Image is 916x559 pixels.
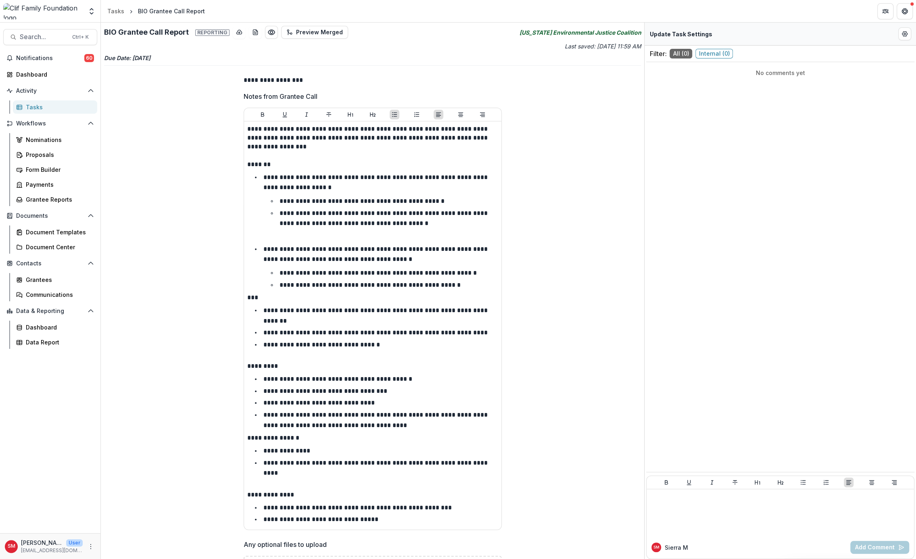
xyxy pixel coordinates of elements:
button: Get Help [897,3,913,19]
div: Nominations [26,136,91,144]
a: Dashboard [13,321,97,334]
a: Tasks [13,100,97,114]
a: Nominations [13,133,97,146]
button: Search... [3,29,97,45]
div: BIO Grantee Call Report [138,7,205,15]
p: Any optional files to upload [244,540,327,549]
button: Heading 1 [346,110,355,119]
button: Open Workflows [3,117,97,130]
span: Notifications [16,55,84,62]
button: Bold [258,110,267,119]
button: Bullet List [390,110,399,119]
button: Add Comment [850,541,909,554]
div: Ctrl + K [71,33,90,42]
button: download-word-button [249,26,262,39]
a: Form Builder [13,163,97,176]
button: More [86,542,96,551]
button: Align Center [867,478,876,487]
div: Grantee Reports [26,195,91,204]
button: Open Contacts [3,257,97,270]
button: download-button [233,26,246,39]
div: Form Builder [26,165,91,174]
button: Open Data & Reporting [3,305,97,317]
div: Dashboard [26,323,91,332]
button: Ordered List [821,478,831,487]
button: Edit Form Settings [898,27,911,40]
a: Tasks [104,5,127,17]
button: Bold [661,478,671,487]
div: Proposals [26,150,91,159]
button: Underline [684,478,694,487]
button: Open Activity [3,84,97,97]
nav: breadcrumb [104,5,208,17]
button: Strike [730,478,740,487]
button: Heading 2 [776,478,785,487]
a: Grantee Reports [13,193,97,206]
p: Notes from Grantee Call [244,92,317,101]
div: Grantees [26,275,91,284]
a: Communications [13,288,97,301]
div: Communications [26,290,91,299]
a: Document Center [13,240,97,254]
p: [EMAIL_ADDRESS][DOMAIN_NAME] [21,547,83,554]
p: Sierra M [664,543,688,552]
button: Align Left [844,478,853,487]
span: Contacts [16,260,84,267]
p: Due Date: [DATE] [104,54,641,62]
span: 60 [84,54,94,62]
span: Activity [16,88,84,94]
button: Ordered List [412,110,421,119]
div: Tasks [107,7,124,15]
a: Payments [13,178,97,191]
div: Data Report [26,338,91,346]
button: Open Documents [3,209,97,222]
button: Align Center [456,110,465,119]
button: Notifications60 [3,52,97,65]
h2: BIO Grantee Call Report [104,28,230,37]
div: Dashboard [16,70,91,79]
a: Dashboard [3,68,97,81]
button: Align Right [478,110,487,119]
button: Italicize [707,478,717,487]
div: Sierra Martinez [8,544,15,549]
button: Bullet List [798,478,808,487]
span: All ( 0 ) [670,49,692,58]
p: User [66,539,83,546]
span: Documents [16,213,84,219]
div: Document Templates [26,228,91,236]
a: Data Report [13,336,97,349]
div: Sierra Martinez [653,545,659,549]
button: Heading 1 [753,478,762,487]
div: Document Center [26,243,91,251]
button: Partners [877,3,893,19]
div: Payments [26,180,91,189]
button: Align Left [434,110,443,119]
button: Preview Merged [281,26,348,39]
img: Clif Family Foundation logo [3,3,83,19]
button: Underline [280,110,290,119]
span: Workflows [16,120,84,127]
button: Preview 1013cf54-3bf3-4561-b95f-6c96133534ba.pdf [265,26,278,39]
a: Proposals [13,148,97,161]
p: [PERSON_NAME] [21,538,63,547]
span: Internal ( 0 ) [695,49,733,58]
span: Reporting [195,29,230,36]
div: Tasks [26,103,91,111]
p: Update Task Settings [649,30,712,38]
button: Italicize [302,110,311,119]
i: [US_STATE] Environmental Justice Coalition [519,28,641,37]
p: Last saved: [DATE] 11:59 AM [374,42,641,50]
button: Strike [324,110,334,119]
button: Heading 2 [368,110,378,119]
button: Open entity switcher [86,3,97,19]
p: Filter: [649,49,666,58]
a: Grantees [13,273,97,286]
a: Document Templates [13,225,97,239]
p: No comments yet [649,69,911,77]
span: Search... [20,33,67,41]
button: Align Right [889,478,899,487]
span: Data & Reporting [16,308,84,315]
